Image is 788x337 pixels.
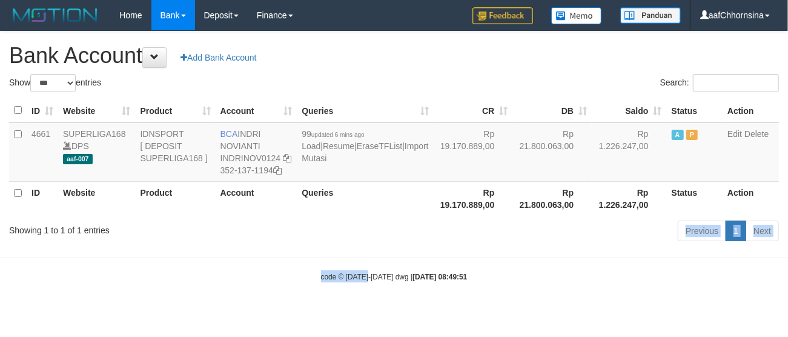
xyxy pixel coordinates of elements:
div: Showing 1 to 1 of 1 entries [9,219,319,236]
a: Load [302,141,320,151]
span: 99 [302,129,364,139]
input: Search: [693,74,779,92]
a: SUPERLIGA168 [63,129,126,139]
a: Edit [727,129,742,139]
a: Copy 3521371194 to clipboard [273,165,282,175]
th: Website: activate to sort column ascending [58,99,135,122]
span: aaf-007 [63,154,93,164]
img: Button%20Memo.svg [551,7,602,24]
th: Status [667,181,723,216]
th: ID [27,181,58,216]
th: Account: activate to sort column ascending [216,99,297,122]
th: Saldo: activate to sort column ascending [592,99,666,122]
a: Copy INDRINOV0124 to clipboard [283,153,291,163]
span: Paused [686,130,698,140]
img: MOTION_logo.png [9,6,101,24]
a: 1 [726,221,746,241]
td: IDNSPORT [ DEPOSIT SUPERLIGA168 ] [135,122,215,182]
a: Import Mutasi [302,141,428,163]
strong: [DATE] 08:49:51 [412,273,467,281]
th: CR: activate to sort column ascending [434,99,513,122]
th: Status [667,99,723,122]
img: Feedback.jpg [472,7,533,24]
th: ID: activate to sort column ascending [27,99,58,122]
th: Product: activate to sort column ascending [135,99,215,122]
th: Queries: activate to sort column ascending [297,99,433,122]
span: Active [672,130,684,140]
td: Rp 1.226.247,00 [592,122,666,182]
span: | | | [302,129,428,163]
label: Show entries [9,74,101,92]
a: Previous [678,221,726,241]
th: Rp 19.170.889,00 [434,181,513,216]
td: 4661 [27,122,58,182]
th: Product [135,181,215,216]
th: Account [216,181,297,216]
th: Action [723,99,779,122]
a: Add Bank Account [173,47,264,68]
td: DPS [58,122,135,182]
a: Delete [744,129,769,139]
select: Showentries [30,74,76,92]
td: Rp 19.170.889,00 [434,122,513,182]
a: Resume [323,141,354,151]
small: code © [DATE]-[DATE] dwg | [321,273,468,281]
label: Search: [660,74,779,92]
a: Next [746,221,779,241]
td: INDRI NOVIANTI 352-137-1194 [216,122,297,182]
span: updated 6 mins ago [311,132,365,138]
th: Action [723,181,779,216]
th: Queries [297,181,433,216]
td: Rp 21.800.063,00 [512,122,592,182]
a: INDRINOV0124 [220,153,281,163]
th: Website [58,181,135,216]
th: Rp 21.800.063,00 [512,181,592,216]
th: Rp 1.226.247,00 [592,181,666,216]
a: EraseTFList [357,141,402,151]
img: panduan.png [620,7,681,24]
span: BCA [220,129,238,139]
h1: Bank Account [9,44,779,68]
th: DB: activate to sort column ascending [512,99,592,122]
